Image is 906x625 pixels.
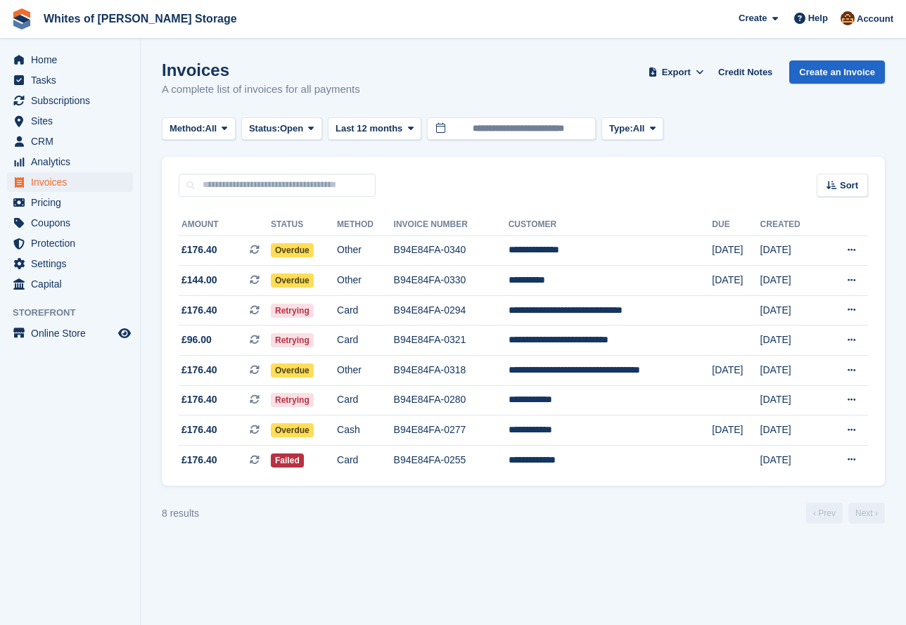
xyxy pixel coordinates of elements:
th: Method [337,214,394,236]
span: Export [662,65,691,79]
td: [DATE] [760,415,822,446]
td: B94E84FA-0321 [394,326,509,356]
a: menu [7,111,133,131]
span: Online Store [31,323,115,343]
span: Type: [609,122,633,136]
a: menu [7,70,133,90]
h1: Invoices [162,60,360,79]
span: Analytics [31,152,115,172]
span: Retrying [271,333,314,347]
a: menu [7,152,133,172]
span: £176.40 [181,363,217,378]
th: Customer [509,214,713,236]
a: menu [7,254,133,273]
span: Coupons [31,213,115,233]
span: All [205,122,217,136]
span: Pricing [31,193,115,212]
button: Status: Open [241,117,322,141]
a: Whites of [PERSON_NAME] Storage [38,7,243,30]
td: [DATE] [760,326,822,356]
span: Capital [31,274,115,294]
img: stora-icon-8386f47178a22dfd0bd8f6a31ec36ba5ce8667c1dd55bd0f319d3a0aa187defe.svg [11,8,32,30]
span: Open [280,122,303,136]
td: B94E84FA-0294 [394,295,509,326]
span: Invoices [31,172,115,192]
a: menu [7,172,133,192]
th: Status [271,214,337,236]
td: Card [337,385,394,415]
span: Retrying [271,393,314,407]
span: Account [857,12,893,26]
td: [DATE] [760,445,822,475]
span: £176.40 [181,303,217,318]
p: A complete list of invoices for all payments [162,82,360,98]
td: Other [337,266,394,296]
td: Cash [337,415,394,446]
a: Next [848,503,885,524]
td: B94E84FA-0255 [394,445,509,475]
span: Status: [249,122,280,136]
a: menu [7,91,133,110]
th: Due [712,214,760,236]
span: Home [31,50,115,70]
td: B94E84FA-0277 [394,415,509,446]
a: menu [7,233,133,253]
a: menu [7,323,133,343]
span: All [633,122,645,136]
span: Help [808,11,828,25]
span: £144.00 [181,273,217,288]
span: Retrying [271,304,314,318]
td: [DATE] [712,266,760,296]
td: Card [337,445,394,475]
td: B94E84FA-0318 [394,356,509,386]
nav: Page [803,503,888,524]
span: Last 12 months [336,122,402,136]
a: Create an Invoice [789,60,885,84]
td: [DATE] [712,415,760,446]
td: [DATE] [712,236,760,266]
th: Amount [179,214,271,236]
a: Preview store [116,325,133,342]
td: B94E84FA-0340 [394,236,509,266]
td: Other [337,236,394,266]
th: Created [760,214,822,236]
th: Invoice Number [394,214,509,236]
span: Overdue [271,243,314,257]
a: Credit Notes [713,60,778,84]
td: [DATE] [760,385,822,415]
span: £176.40 [181,453,217,468]
td: Card [337,326,394,356]
a: menu [7,274,133,294]
td: [DATE] [760,236,822,266]
span: £96.00 [181,333,212,347]
button: Method: All [162,117,236,141]
a: menu [7,50,133,70]
span: Protection [31,233,115,253]
span: Tasks [31,70,115,90]
span: Create [739,11,767,25]
button: Export [645,60,707,84]
span: Settings [31,254,115,273]
span: £176.40 [181,423,217,437]
a: Previous [806,503,843,524]
span: Overdue [271,363,314,378]
button: Last 12 months [328,117,421,141]
span: Subscriptions [31,91,115,110]
button: Type: All [601,117,663,141]
span: CRM [31,131,115,151]
span: Overdue [271,423,314,437]
td: [DATE] [760,266,822,296]
span: Sort [840,179,858,193]
td: [DATE] [760,356,822,386]
a: menu [7,131,133,151]
td: B94E84FA-0280 [394,385,509,415]
span: Failed [271,453,304,468]
div: 8 results [162,506,199,521]
a: menu [7,213,133,233]
span: Storefront [13,306,140,320]
span: £176.40 [181,243,217,257]
td: B94E84FA-0330 [394,266,509,296]
span: £176.40 [181,392,217,407]
span: Overdue [271,273,314,288]
td: [DATE] [712,356,760,386]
